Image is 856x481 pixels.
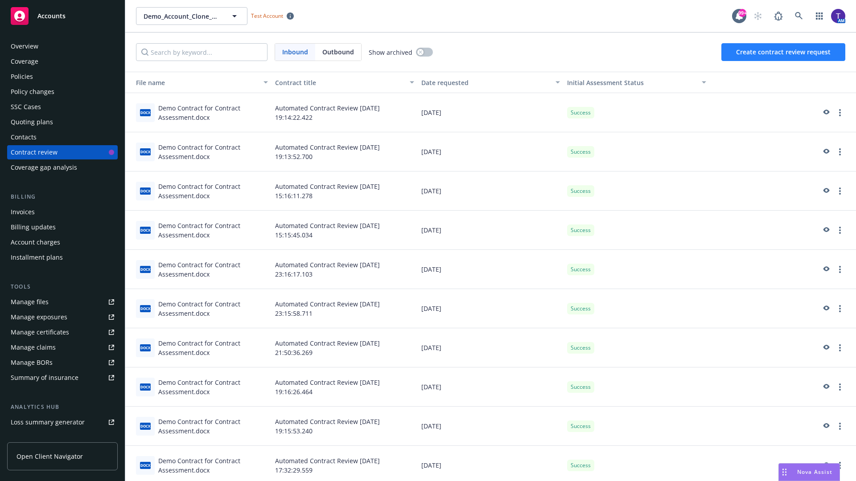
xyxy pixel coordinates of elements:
[567,78,644,87] span: Initial Assessment Status
[144,12,221,21] span: Demo_Account_Clone_QA_CR_Tests_Demo
[11,160,77,175] div: Coverage gap analysis
[7,69,118,84] a: Policies
[11,205,35,219] div: Invoices
[11,340,56,355] div: Manage claims
[778,463,840,481] button: Nova Assist
[797,468,832,476] span: Nova Assist
[7,130,118,144] a: Contacts
[7,145,118,159] a: Contract review
[272,367,418,407] div: Automated Contract Review [DATE] 19:16:26.464
[158,417,268,436] div: Demo Contract for Contract Assessment.docx
[136,43,267,61] input: Search by keyword...
[418,72,564,93] button: Date requested
[140,305,151,312] span: docx
[7,39,118,53] a: Overview
[7,415,118,429] a: Loss summary generator
[272,407,418,446] div: Automated Contract Review [DATE] 19:15:53.240
[835,107,845,118] a: more
[779,464,790,481] div: Drag to move
[820,107,831,118] a: preview
[835,186,845,196] a: more
[7,115,118,129] a: Quoting plans
[835,147,845,157] a: more
[275,44,315,61] span: Inbound
[835,225,845,236] a: more
[136,7,247,25] button: Demo_Account_Clone_QA_CR_Tests_Demo
[571,344,591,352] span: Success
[7,295,118,309] a: Manage files
[571,383,591,391] span: Success
[140,383,151,390] span: docx
[275,78,404,87] div: Contract title
[820,342,831,353] a: preview
[7,85,118,99] a: Policy changes
[11,295,49,309] div: Manage files
[140,148,151,155] span: docx
[418,211,564,250] div: [DATE]
[571,187,591,195] span: Success
[571,226,591,234] span: Success
[571,109,591,117] span: Success
[7,371,118,385] a: Summary of insurance
[272,72,418,93] button: Contract title
[7,282,118,291] div: Tools
[7,325,118,339] a: Manage certificates
[272,93,418,132] div: Automated Contract Review [DATE] 19:14:22.422
[272,132,418,171] div: Automated Contract Review [DATE] 19:13:52.700
[418,171,564,211] div: [DATE]
[158,260,268,279] div: Demo Contract for Contract Assessment.docx
[831,9,845,23] img: photo
[835,303,845,314] a: more
[7,54,118,69] a: Coverage
[721,43,845,61] button: Create contract review request
[247,11,297,20] span: Test Account
[11,115,53,129] div: Quoting plans
[158,143,268,161] div: Demo Contract for Contract Assessment.docx
[140,462,151,469] span: docx
[770,7,787,25] a: Report a Bug
[7,192,118,201] div: Billing
[820,186,831,196] a: preview
[571,422,591,430] span: Success
[820,264,831,275] a: preview
[7,220,118,234] a: Billing updates
[272,289,418,328] div: Automated Contract Review [DATE] 23:15:58.711
[7,100,118,114] a: SSC Cases
[418,250,564,289] div: [DATE]
[571,148,591,156] span: Success
[272,328,418,367] div: Automated Contract Review [DATE] 21:50:36.269
[158,182,268,200] div: Demo Contract for Contract Assessment.docx
[315,44,361,61] span: Outbound
[158,103,268,122] div: Demo Contract for Contract Assessment.docx
[835,421,845,432] a: more
[811,7,828,25] a: Switch app
[749,7,767,25] a: Start snowing
[140,227,151,233] span: docx
[11,250,63,265] div: Installment plans
[418,367,564,407] div: [DATE]
[7,4,118,29] a: Accounts
[140,423,151,429] span: docx
[7,310,118,324] a: Manage exposures
[571,265,591,273] span: Success
[7,205,118,219] a: Invoices
[418,328,564,367] div: [DATE]
[158,456,268,475] div: Demo Contract for Contract Assessment.docx
[272,211,418,250] div: Automated Contract Review [DATE] 15:15:45.034
[790,7,808,25] a: Search
[16,452,83,461] span: Open Client Navigator
[11,54,38,69] div: Coverage
[820,382,831,392] a: preview
[738,9,746,17] div: 99+
[251,12,283,20] span: Test Account
[7,355,118,370] a: Manage BORs
[7,250,118,265] a: Installment plans
[820,421,831,432] a: preview
[158,338,268,357] div: Demo Contract for Contract Assessment.docx
[7,403,118,412] div: Analytics hub
[835,342,845,353] a: more
[322,47,354,57] span: Outbound
[835,264,845,275] a: more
